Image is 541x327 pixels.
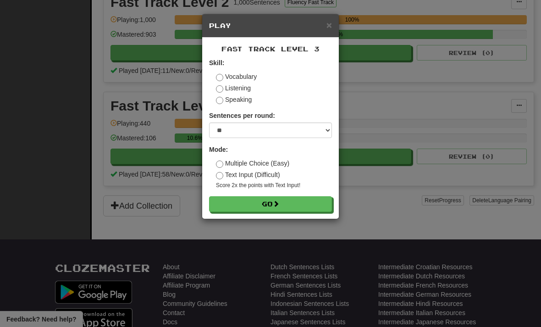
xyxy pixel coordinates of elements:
strong: Skill: [209,59,224,67]
span: × [326,20,332,30]
small: Score 2x the points with Text Input ! [216,182,332,189]
h5: Play [209,21,332,30]
input: Multiple Choice (Easy) [216,161,223,168]
input: Listening [216,85,223,93]
button: Close [326,20,332,30]
input: Text Input (Difficult) [216,172,223,179]
label: Sentences per round: [209,111,275,120]
button: Go [209,196,332,212]
label: Listening [216,83,251,93]
input: Vocabulary [216,74,223,81]
label: Speaking [216,95,252,104]
span: Fast Track Level 3 [221,45,320,53]
label: Vocabulary [216,72,257,81]
strong: Mode: [209,146,228,153]
label: Multiple Choice (Easy) [216,159,289,168]
input: Speaking [216,97,223,104]
label: Text Input (Difficult) [216,170,280,179]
